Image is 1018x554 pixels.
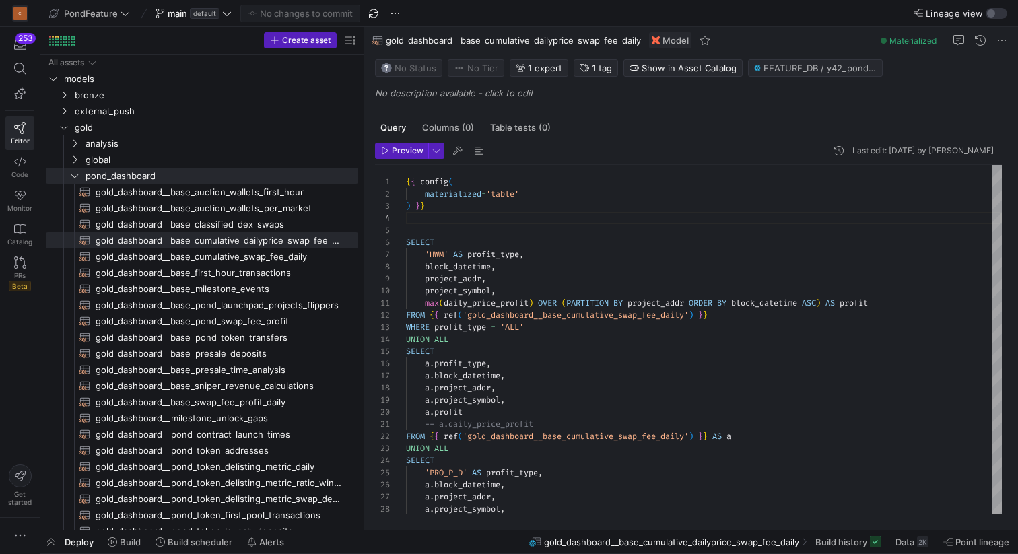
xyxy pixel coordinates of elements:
span: gold_dashboard__base_pond_launchpad_projects_flippers​​​​​​​​​​ [96,298,343,313]
div: Press SPACE to select this row. [46,361,358,378]
span: Build history [815,536,867,547]
span: -- a.daily_price_profit [425,419,533,429]
div: Press SPACE to select this row. [46,200,358,216]
div: 5 [375,224,390,236]
span: SELECT [406,237,434,248]
span: UNION [406,334,430,345]
span: Beta [9,281,31,291]
span: , [491,261,496,272]
a: gold_dashboard__base_presale_deposits​​​​​​​​​​ [46,345,358,361]
span: ( [562,298,566,308]
span: . [430,407,434,417]
span: profit_type [467,249,519,260]
span: gold_dashboard__base_first_hour_transactions​​​​​​​​​​ [96,265,343,281]
span: ORDER [689,298,712,308]
span: Point lineage [955,536,1009,547]
span: gold_dashboard__base_swap_fee_profit_daily​​​​​​​​​​ [96,394,343,410]
span: , [491,491,496,502]
div: 23 [375,442,390,454]
div: 25 [375,466,390,479]
span: OVER [538,298,557,308]
span: 'ALL' [500,322,524,333]
span: (0) [539,123,551,132]
span: project_addr [434,382,491,393]
span: Catalog [7,238,32,246]
div: Press SPACE to select this row. [46,216,358,232]
div: 6 [375,236,390,248]
span: , [519,249,524,260]
a: gold_dashboard__base_presale_time_analysis​​​​​​​​​​ [46,361,358,378]
button: 253 [5,32,34,57]
button: Build [102,530,147,553]
a: gold_dashboard__base_first_hour_transactions​​​​​​​​​​ [46,265,358,281]
div: Last edit: [DATE] by [PERSON_NAME] [852,146,994,155]
span: ALL [434,334,448,345]
a: Editor [5,116,34,150]
div: Press SPACE to select this row. [46,442,358,458]
span: , [500,394,505,405]
div: Press SPACE to select this row. [46,426,358,442]
span: gold_dashboard__base_cumulative_swap_fee_daily​​​​​​​​​​ [96,249,343,265]
span: { [434,310,439,320]
span: } [698,431,703,442]
span: Materialized [889,36,937,46]
div: Press SPACE to select this row. [46,410,358,426]
div: 2 [375,188,390,200]
span: Build scheduler [168,536,232,547]
span: Editor [11,137,30,145]
div: Press SPACE to select this row. [46,475,358,491]
span: ref [444,431,458,442]
div: All assets [48,58,84,67]
span: gold_dashboard__base_milestone_events​​​​​​​​​​ [96,281,343,297]
span: external_push [75,104,356,119]
a: gold_dashboard__pond_token_addresses​​​​​​​​​​ [46,442,358,458]
span: a [425,479,430,490]
span: 'HWM' [425,249,448,260]
span: Deploy [65,536,94,547]
span: ) [406,201,411,211]
span: . [430,370,434,381]
a: gold_dashboard__pond_token_delisting_metric_daily​​​​​​​​​​ [46,458,358,475]
span: , [500,504,505,514]
span: profit [434,407,463,417]
span: pond_dashboard [86,168,356,184]
span: gold_dashboard__pond_contract_launch_times​​​​​​​​​​ [96,427,343,442]
span: AS [453,249,463,260]
div: Press SPACE to select this row. [46,55,358,71]
div: Press SPACE to select this row. [46,232,358,248]
div: 21 [375,418,390,430]
span: 'PRO_P_D' [425,467,467,478]
span: . [430,358,434,369]
span: } [703,310,708,320]
span: gold_dashboard__base_cumulative_dailyprice_swap_fee_daily [386,35,641,46]
span: . [430,479,434,490]
div: Press SPACE to select this row. [46,345,358,361]
span: 1 tag [592,63,612,73]
span: config [420,176,448,187]
span: gold [75,120,356,135]
span: block_datetime [434,370,500,381]
span: ) [689,310,693,320]
span: gold_dashboard__pond_token_addresses​​​​​​​​​​ [96,443,343,458]
button: Build history [809,530,887,553]
span: WHERE [406,322,430,333]
div: 15 [375,345,390,357]
span: , [491,382,496,393]
span: gold_dashboard__base_auction_wallets_per_market​​​​​​​​​​ [96,201,343,216]
div: 1 [375,176,390,188]
span: (0) [462,123,474,132]
span: BY [613,298,623,308]
div: Press SPACE to select this row. [46,151,358,168]
button: Data2K [889,530,935,553]
span: Code [11,170,28,178]
span: default [190,8,219,19]
button: FEATURE_DB / y42_pondfeature_main / GOLD_DASHBOARD__BASE_CUMULATIVE_DAILYPRICE_SWAP_FEE_DAILY [748,59,883,77]
span: . [430,504,434,514]
a: Code [5,150,34,184]
span: , [500,479,505,490]
a: gold_dashboard__base_pond_token_transfers​​​​​​​​​​ [46,329,358,345]
a: Catalog [5,217,34,251]
span: 'gold_dashboard__base_cumulative_swap_fee_daily' [463,310,689,320]
span: } [698,310,703,320]
a: gold_dashboard__pond_contract_launch_times​​​​​​​​​​ [46,426,358,442]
